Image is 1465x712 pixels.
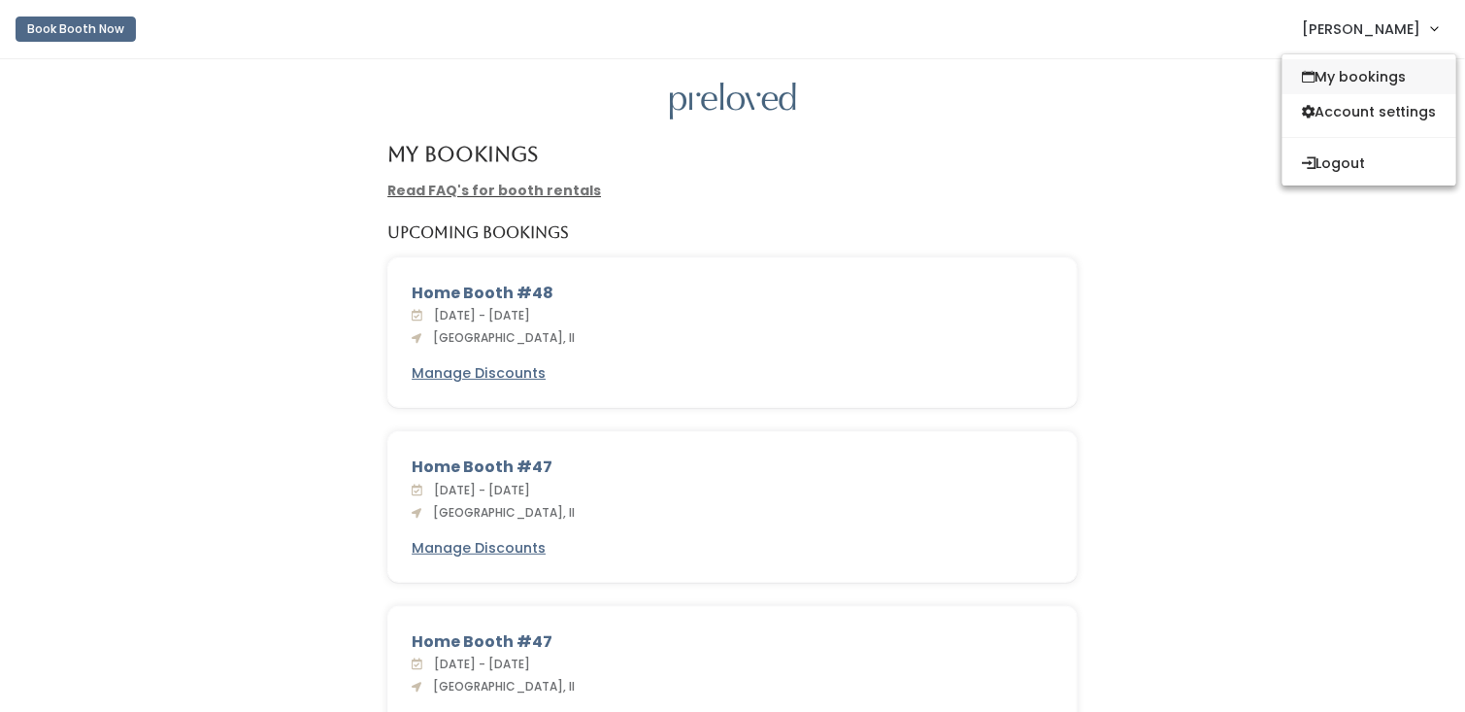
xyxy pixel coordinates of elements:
[1282,94,1456,129] a: Account settings
[426,307,530,323] span: [DATE] - [DATE]
[412,456,1053,479] div: Home Booth #47
[412,282,1053,305] div: Home Booth #48
[426,482,530,498] span: [DATE] - [DATE]
[425,329,575,346] span: [GEOGRAPHIC_DATA], Il
[387,181,601,200] a: Read FAQ's for booth rentals
[412,630,1053,654] div: Home Booth #47
[412,538,546,558] u: Manage Discounts
[1303,18,1421,40] span: [PERSON_NAME]
[1283,8,1457,50] a: [PERSON_NAME]
[387,143,538,165] h4: My Bookings
[412,538,546,559] a: Manage Discounts
[16,17,136,42] button: Book Booth Now
[425,504,575,521] span: [GEOGRAPHIC_DATA], Il
[670,83,796,120] img: preloved logo
[412,363,546,384] a: Manage Discounts
[426,656,530,672] span: [DATE] - [DATE]
[16,8,136,51] a: Book Booth Now
[1282,146,1456,181] button: Logout
[387,224,569,242] h5: Upcoming Bookings
[1282,59,1456,94] a: My bookings
[425,678,575,695] span: [GEOGRAPHIC_DATA], Il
